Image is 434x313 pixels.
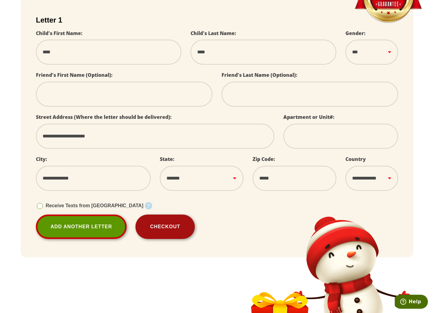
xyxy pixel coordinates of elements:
[345,156,366,162] label: Country
[345,30,366,37] label: Gender:
[191,30,236,37] label: Child's Last Name:
[36,72,113,78] label: Friend's First Name (Optional):
[36,114,172,120] label: Street Address (Where the letter should be delivered):
[253,156,275,162] label: Zip Code:
[135,215,195,239] button: Checkout
[36,156,47,162] label: City:
[46,203,143,208] span: Receive Texts from [GEOGRAPHIC_DATA]
[283,114,334,120] label: Apartment or Unit#:
[36,30,82,37] label: Child's First Name:
[36,215,127,239] a: Add Another Letter
[395,295,428,310] iframe: Opens a widget where you can find more information
[160,156,174,162] label: State:
[222,72,297,78] label: Friend's Last Name (Optional):
[36,16,398,24] h2: Letter 1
